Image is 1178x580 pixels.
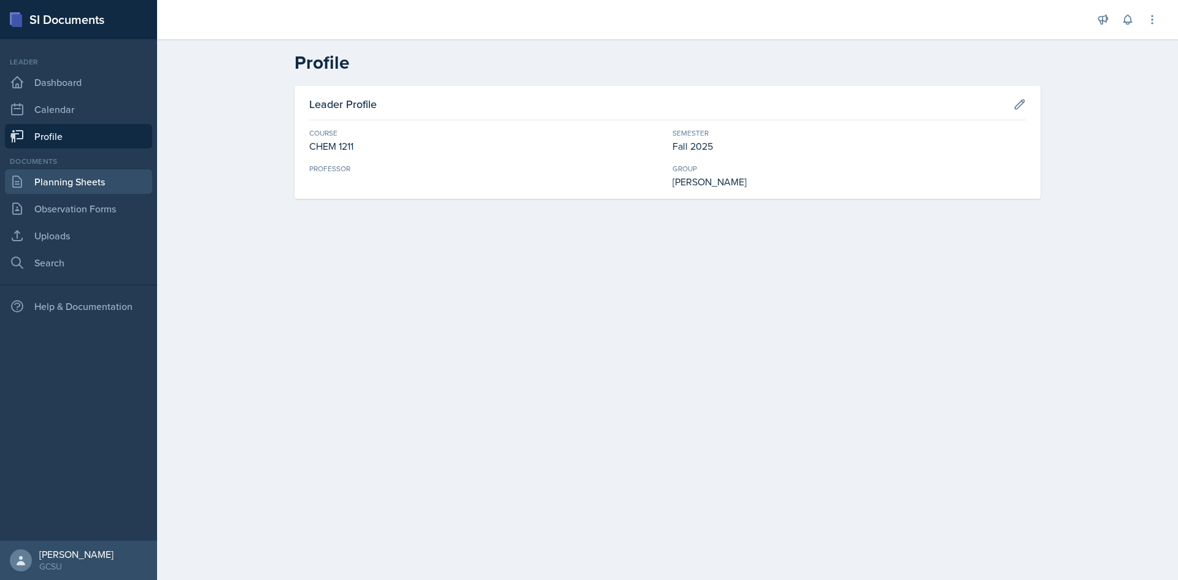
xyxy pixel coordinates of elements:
[5,70,152,95] a: Dashboard
[672,163,1026,174] div: Group
[672,174,1026,189] div: [PERSON_NAME]
[5,156,152,167] div: Documents
[39,548,114,560] div: [PERSON_NAME]
[672,139,1026,153] div: Fall 2025
[5,97,152,122] a: Calendar
[309,96,377,112] h3: Leader Profile
[5,223,152,248] a: Uploads
[39,560,114,573] div: GCSU
[5,196,152,221] a: Observation Forms
[309,128,663,139] div: Course
[5,124,152,149] a: Profile
[294,52,1041,74] h2: Profile
[5,169,152,194] a: Planning Sheets
[309,139,663,153] div: CHEM 1211
[5,56,152,68] div: Leader
[5,294,152,319] div: Help & Documentation
[672,128,1026,139] div: Semester
[5,250,152,275] a: Search
[309,163,663,174] div: Professor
